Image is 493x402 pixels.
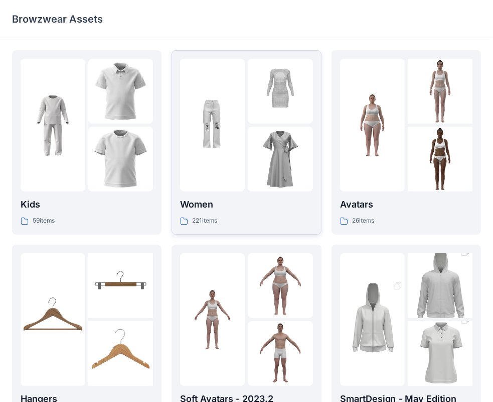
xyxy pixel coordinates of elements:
img: folder 3 [408,127,472,191]
img: folder 2 [408,59,472,124]
img: folder 1 [21,93,85,158]
a: folder 1folder 2folder 3Avatars26items [332,50,481,235]
img: folder 2 [248,253,312,318]
p: 221 items [192,216,217,226]
p: Avatars [340,197,472,212]
img: folder 3 [248,321,312,386]
img: folder 3 [248,127,312,191]
p: Kids [21,197,153,212]
img: folder 1 [340,271,405,368]
img: folder 2 [248,59,312,124]
a: folder 1folder 2folder 3Kids59items [12,50,161,235]
p: Browzwear Assets [12,12,103,26]
img: folder 2 [88,59,153,124]
p: 59 items [33,216,55,226]
img: folder 1 [340,93,405,158]
p: 26 items [352,216,374,226]
img: folder 1 [21,287,85,352]
img: folder 1 [180,287,245,352]
img: folder 3 [88,127,153,191]
a: folder 1folder 2folder 3Women221items [172,50,321,235]
img: folder 2 [88,253,153,318]
img: folder 3 [88,321,153,386]
p: Women [180,197,312,212]
img: folder 2 [408,237,472,335]
img: folder 1 [180,93,245,158]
